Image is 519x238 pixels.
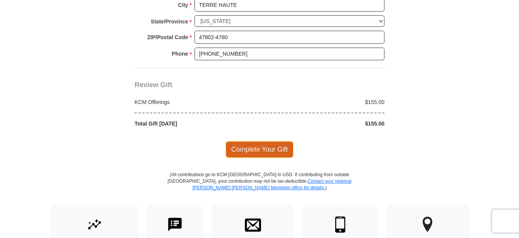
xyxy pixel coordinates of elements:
img: envelope.svg [245,217,261,233]
div: $155.00 [259,98,389,106]
span: Complete Your Gift [226,141,294,157]
p: (All contributions go to KCM [GEOGRAPHIC_DATA] in USD. If contributing from outside [GEOGRAPHIC_D... [167,172,352,205]
span: Review Gift [135,81,172,89]
img: other-region [422,217,433,233]
strong: State/Province [151,16,188,27]
strong: Phone [172,48,188,59]
strong: ZIP/Postal Code [147,32,188,43]
div: KCM Offerings [131,98,260,106]
div: $155.00 [259,120,389,127]
img: give-by-stock.svg [86,217,103,233]
img: text-to-give.svg [167,217,183,233]
a: Contact your regional [PERSON_NAME] [PERSON_NAME] Ministries office for details. [192,178,351,190]
div: Total Gift [DATE] [131,120,260,127]
img: mobile.svg [332,217,348,233]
